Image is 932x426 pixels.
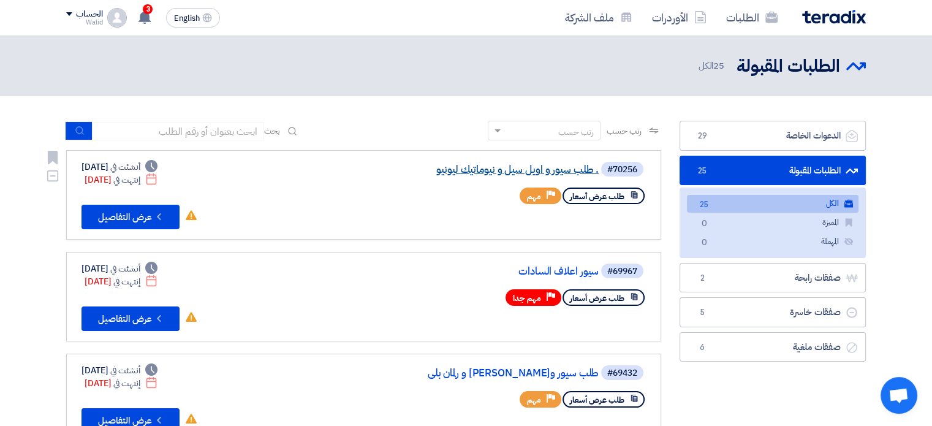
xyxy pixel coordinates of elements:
input: ابحث بعنوان أو رقم الطلب [93,122,264,140]
div: دردشة مفتوحة [881,377,917,414]
div: [DATE] [81,262,157,275]
span: الكل [699,59,727,73]
div: [DATE] [85,275,157,288]
a: طلب سيور و[PERSON_NAME] و رلمان بلي [354,368,599,379]
span: مهم جدا [513,292,541,304]
span: English [174,14,200,23]
span: رتب حسب [607,124,642,137]
button: عرض التفاصيل [81,205,180,229]
div: #70256 [607,165,637,174]
span: 5 [695,306,710,319]
span: مهم [527,191,541,202]
div: [DATE] [81,161,157,173]
span: إنتهت في [113,275,140,288]
span: بحث [264,124,280,137]
span: 2 [695,272,710,284]
a: سيور اعلاف السادات [354,266,599,277]
a: الكل [687,195,858,213]
span: أنشئت في [110,364,140,377]
img: Teradix logo [802,10,866,24]
h2: الطلبات المقبولة [737,55,840,78]
a: صفقات رابحة2 [680,263,866,293]
a: الطلبات المقبولة25 [680,156,866,186]
div: [DATE] [81,364,157,377]
a: الطلبات [716,3,787,32]
span: مهم [527,394,541,406]
span: 25 [697,199,711,211]
span: طلب عرض أسعار [570,292,624,304]
div: رتب حسب [558,126,594,139]
span: أنشئت في [110,262,140,275]
a: المهملة [687,233,858,251]
span: 29 [695,130,710,142]
span: 25 [713,59,724,72]
span: 6 [695,341,710,354]
span: طلب عرض أسعار [570,394,624,406]
a: صفقات ملغية6 [680,332,866,362]
div: [DATE] [85,173,157,186]
button: English [166,8,220,28]
a: الأوردرات [642,3,716,32]
span: إنتهت في [113,377,140,390]
div: الحساب [76,9,102,20]
a: . طلب سيور و اويل سيل و نيوماتيك ليونيو [354,164,599,175]
a: صفقات خاسرة5 [680,297,866,327]
div: #69967 [607,267,637,276]
span: طلب عرض أسعار [570,191,624,202]
span: 0 [697,218,711,230]
img: profile_test.png [107,8,127,28]
span: 0 [697,237,711,249]
a: الدعوات الخاصة29 [680,121,866,151]
div: Walid [66,19,102,26]
a: ملف الشركة [555,3,642,32]
span: 25 [695,165,710,177]
button: عرض التفاصيل [81,306,180,331]
div: [DATE] [85,377,157,390]
a: المميزة [687,214,858,232]
span: 3 [143,4,153,14]
span: إنتهت في [113,173,140,186]
div: #69432 [607,369,637,378]
span: أنشئت في [110,161,140,173]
